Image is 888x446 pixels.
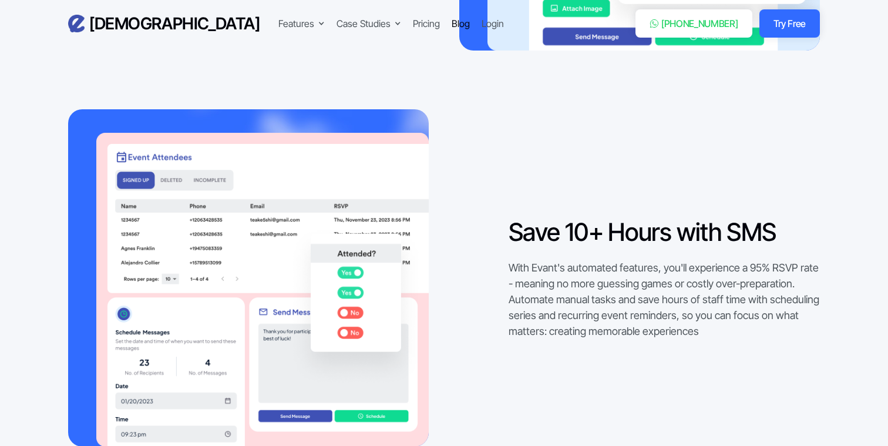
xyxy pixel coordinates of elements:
[509,260,820,339] div: With Evant's automated features, you'll experience a 95% RSVP rate - meaning no more guessing gam...
[278,16,314,31] div: Features
[278,16,325,31] div: Features
[759,9,820,38] a: Try Free
[482,16,504,31] a: Login
[337,16,401,31] div: Case Studies
[661,16,738,31] div: [PHONE_NUMBER]
[89,14,260,34] h3: [DEMOGRAPHIC_DATA]
[509,217,820,248] h3: Save 10+ Hours with SMS
[337,16,391,31] div: Case Studies
[413,16,440,31] a: Pricing
[635,9,752,38] a: [PHONE_NUMBER]
[68,14,260,34] a: home
[452,16,470,31] a: Blog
